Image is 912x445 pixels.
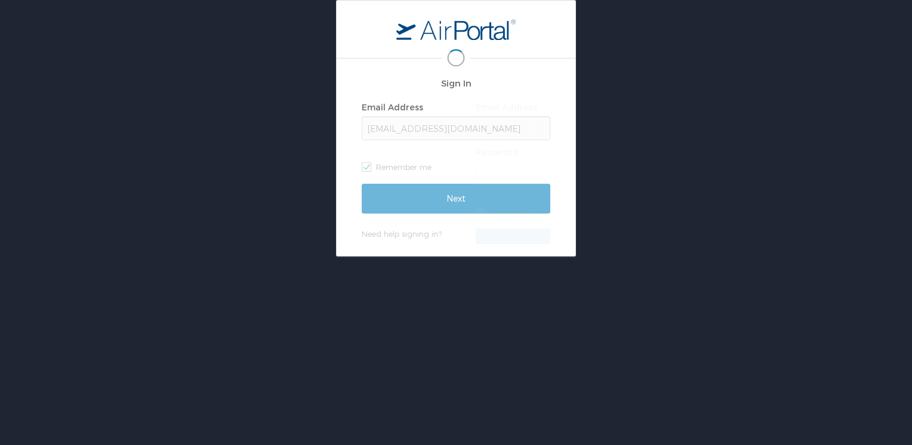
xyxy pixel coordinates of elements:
[362,102,423,112] label: Email Address
[362,76,550,90] h2: Sign In
[476,147,518,157] label: Password
[396,18,516,40] img: logo
[476,102,537,112] label: Email Address
[476,228,664,258] input: Sign In
[362,184,550,214] input: Next
[476,76,664,90] h2: Sign In
[476,203,664,221] label: Remember me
